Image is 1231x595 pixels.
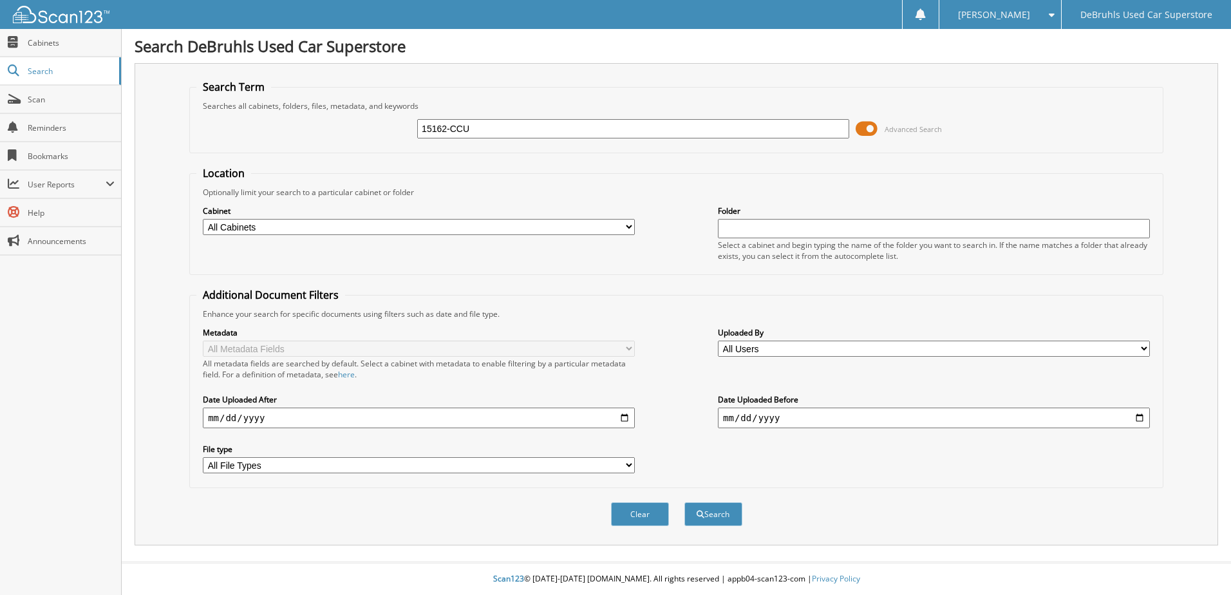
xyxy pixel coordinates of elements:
input: end [718,408,1150,428]
span: Advanced Search [885,124,942,134]
span: User Reports [28,179,106,190]
label: Folder [718,205,1150,216]
a: here [338,369,355,380]
span: Bookmarks [28,151,115,162]
label: File type [203,444,635,455]
div: All metadata fields are searched by default. Select a cabinet with metadata to enable filtering b... [203,358,635,380]
div: Searches all cabinets, folders, files, metadata, and keywords [196,100,1156,111]
div: © [DATE]-[DATE] [DOMAIN_NAME]. All rights reserved | appb04-scan123-com | [122,563,1231,595]
label: Uploaded By [718,327,1150,338]
a: Privacy Policy [812,573,860,584]
button: Search [684,502,742,526]
h1: Search DeBruhls Used Car Superstore [135,35,1218,57]
span: Scan [28,94,115,105]
legend: Search Term [196,80,271,94]
span: DeBruhls Used Car Superstore [1080,11,1212,19]
div: Select a cabinet and begin typing the name of the folder you want to search in. If the name match... [718,240,1150,261]
span: Help [28,207,115,218]
div: Optionally limit your search to a particular cabinet or folder [196,187,1156,198]
label: Date Uploaded After [203,394,635,405]
span: Reminders [28,122,115,133]
span: Scan123 [493,573,524,584]
label: Cabinet [203,205,635,216]
img: scan123-logo-white.svg [13,6,109,23]
label: Date Uploaded Before [718,394,1150,405]
legend: Location [196,166,251,180]
span: Announcements [28,236,115,247]
label: Metadata [203,327,635,338]
div: Enhance your search for specific documents using filters such as date and file type. [196,308,1156,319]
input: start [203,408,635,428]
span: Search [28,66,113,77]
legend: Additional Document Filters [196,288,345,302]
span: [PERSON_NAME] [958,11,1030,19]
button: Clear [611,502,669,526]
span: Cabinets [28,37,115,48]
